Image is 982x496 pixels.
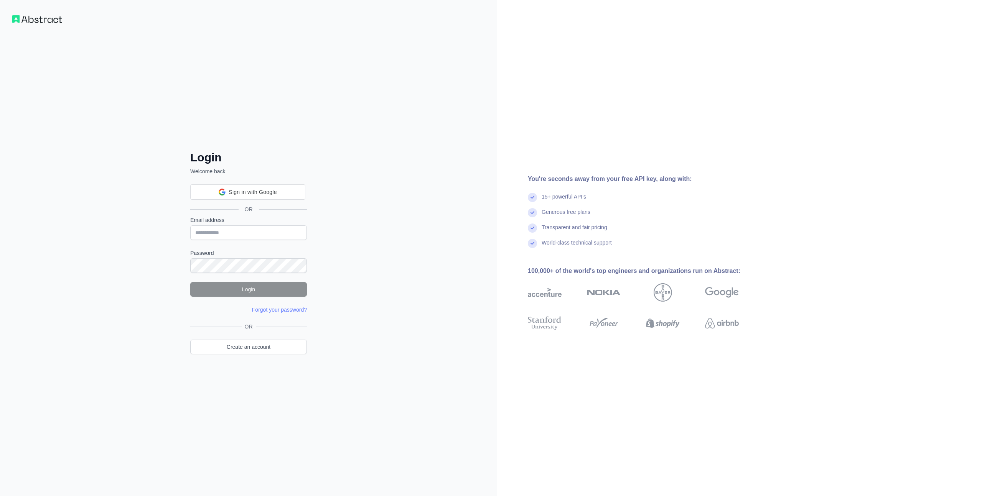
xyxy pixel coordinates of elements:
[587,315,621,332] img: payoneer
[190,249,307,257] label: Password
[705,283,739,302] img: google
[190,282,307,297] button: Login
[542,208,590,223] div: Generous free plans
[528,315,562,332] img: stanford university
[190,216,307,224] label: Email address
[528,223,537,233] img: check mark
[12,15,62,23] img: Workflow
[528,193,537,202] img: check mark
[528,239,537,248] img: check mark
[587,283,621,302] img: nokia
[190,340,307,354] a: Create an account
[239,205,259,213] span: OR
[705,315,739,332] img: airbnb
[542,193,586,208] div: 15+ powerful API's
[190,168,307,175] p: Welcome back
[528,283,562,302] img: accenture
[542,223,607,239] div: Transparent and fair pricing
[542,239,612,254] div: World-class technical support
[654,283,672,302] img: bayer
[528,208,537,217] img: check mark
[242,323,256,330] span: OR
[229,188,277,196] span: Sign in with Google
[252,307,307,313] a: Forgot your password?
[528,266,763,276] div: 100,000+ of the world's top engineers and organizations run on Abstract:
[190,184,305,200] div: Sign in with Google
[528,174,763,184] div: You're seconds away from your free API key, along with:
[190,151,307,164] h2: Login
[646,315,680,332] img: shopify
